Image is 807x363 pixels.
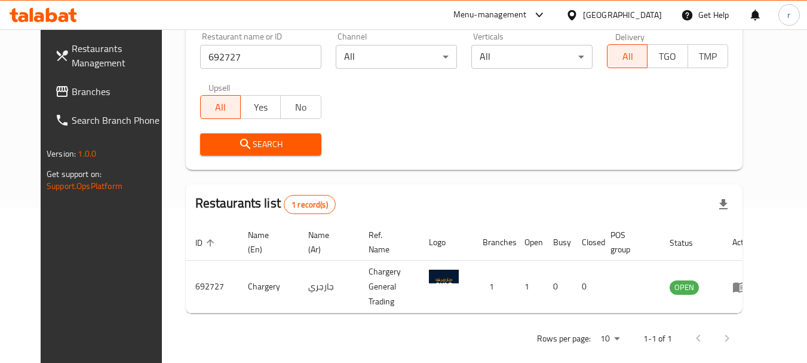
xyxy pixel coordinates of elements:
td: 692727 [186,261,238,313]
th: Action [723,224,764,261]
span: 1 record(s) [284,199,335,211]
span: 1.0.0 [78,146,96,161]
button: All [607,44,648,68]
div: All [471,45,593,69]
div: Rows per page: [596,330,624,348]
td: 1 [473,261,515,313]
button: TMP [688,44,728,68]
a: Support.OpsPlatform [47,178,122,194]
th: Closed [572,224,601,261]
h2: Restaurants list [195,194,336,214]
div: Export file [709,190,738,219]
label: Upsell [208,83,231,91]
div: Menu [732,280,754,294]
span: Name (Ar) [308,228,345,257]
button: No [280,95,321,119]
button: All [200,95,241,119]
div: Menu-management [453,8,527,22]
a: Restaurants Management [45,34,176,77]
span: No [286,99,316,116]
div: All [336,45,457,69]
p: 1-1 of 1 [643,331,672,346]
span: TMP [693,48,723,65]
span: Version: [47,146,76,161]
span: POS group [610,228,646,257]
div: [GEOGRAPHIC_DATA] [583,8,662,22]
span: All [205,99,236,116]
td: Chargery General Trading [359,261,419,313]
span: OPEN [670,280,699,294]
p: Rows per page: [537,331,591,346]
td: Chargery [238,261,299,313]
table: enhanced table [186,224,764,313]
th: Logo [419,224,473,261]
span: r [787,8,790,22]
a: Branches [45,77,176,106]
div: Total records count [284,195,336,214]
a: Search Branch Phone [45,106,176,135]
span: ID [195,236,218,250]
th: Branches [473,224,515,261]
button: TGO [647,44,688,68]
td: 0 [544,261,572,313]
td: 0 [572,261,601,313]
span: Ref. Name [369,228,405,257]
span: All [612,48,643,65]
td: 1 [515,261,544,313]
span: Branches [72,84,166,99]
span: TGO [652,48,683,65]
span: Search [210,137,312,152]
span: Search Branch Phone [72,113,166,127]
span: Restaurants Management [72,41,166,70]
label: Delivery [615,32,645,41]
span: Name (En) [248,228,284,257]
div: OPEN [670,280,699,295]
span: Get support on: [47,166,102,182]
span: Yes [246,99,276,116]
td: جارجري [299,261,359,313]
span: Status [670,236,708,250]
input: Search for restaurant name or ID.. [200,45,321,69]
th: Open [515,224,544,261]
img: Chargery [429,270,459,300]
button: Yes [240,95,281,119]
th: Busy [544,224,572,261]
button: Search [200,133,321,155]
